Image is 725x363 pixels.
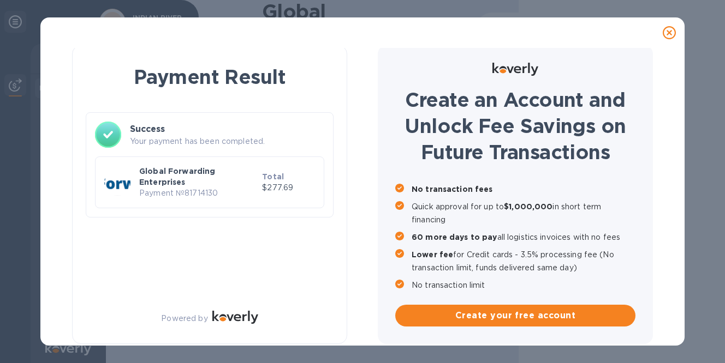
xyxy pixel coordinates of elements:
h1: Payment Result [90,63,329,90]
p: Payment № 81714130 [139,187,258,199]
p: all logistics invoices with no fees [412,231,635,244]
b: 60 more days to pay [412,233,497,241]
h3: Success [130,123,324,136]
p: for Credit cards - 3.5% processing fee (No transaction limit, funds delivered same day) [412,248,635,274]
img: Logo [212,311,258,324]
img: Logo [492,63,538,76]
h1: Create an Account and Unlock Fee Savings on Future Transactions [395,87,635,165]
b: No transaction fees [412,185,493,193]
p: Powered by [161,313,207,324]
span: Create your free account [404,309,627,322]
p: Quick approval for up to in short term financing [412,200,635,226]
p: $277.69 [262,182,315,193]
b: Lower fee [412,250,453,259]
p: Global Forwarding Enterprises [139,166,258,187]
p: Your payment has been completed. [130,136,324,147]
b: $1,000,000 [504,202,552,211]
p: No transaction limit [412,279,635,292]
b: Total [262,172,284,181]
button: Create your free account [395,305,635,326]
